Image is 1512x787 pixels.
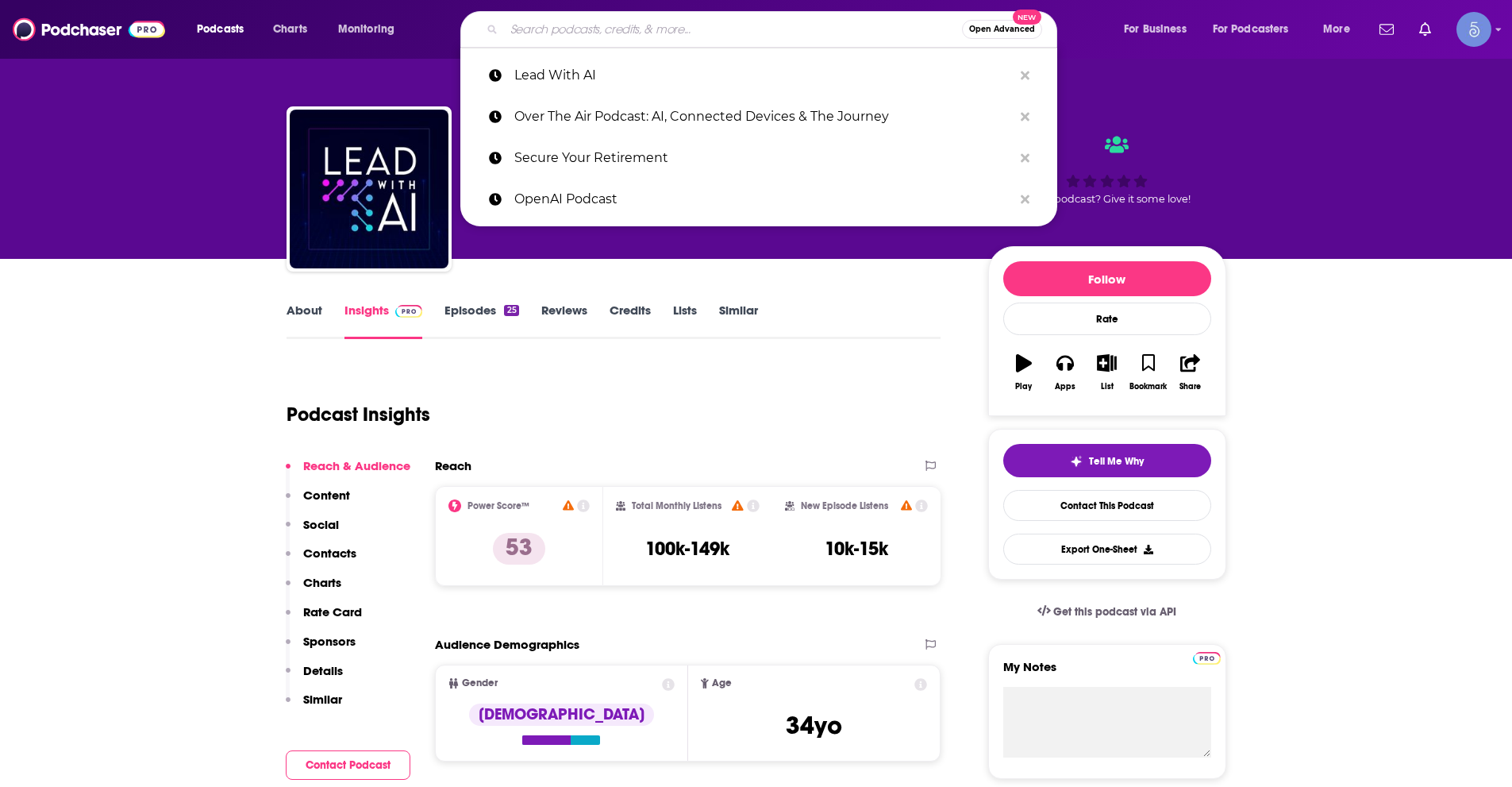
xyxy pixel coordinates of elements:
[460,96,1057,137] a: Over The Air Podcast: AI, Connected Devices & The Journey
[1312,17,1370,42] button: open menu
[610,303,651,339] a: Credits
[1053,605,1176,619] span: Get this podcast via API
[1202,17,1312,42] button: open menu
[286,488,350,517] button: Content
[286,458,410,488] button: Reach & Audience
[1015,382,1032,392] div: Play
[475,11,1072,48] div: Search podcasts, credits, & more...
[467,500,529,511] h2: Power Score™
[303,546,356,561] p: Contacts
[1169,344,1210,401] button: Share
[1070,455,1083,468] img: tell me why sparkle
[504,305,518,316] div: 25
[1113,17,1206,42] button: open menu
[460,55,1057,96] a: Lead With AI
[197,18,244,41] span: Podcasts
[286,692,342,721] button: Similar
[988,121,1226,219] div: Good podcast? Give it some love!
[303,458,410,473] p: Reach & Audience
[286,634,356,663] button: Sponsors
[286,575,341,604] button: Charts
[1089,455,1144,468] span: Tell Me Why
[338,18,394,41] span: Monitoring
[514,96,1013,137] p: Over The Air Podcast: AI, Connected Devices & The Journey
[969,25,1035,33] span: Open Advanced
[1373,16,1400,43] a: Show notifications dropdown
[435,458,471,473] h2: Reach
[1456,12,1491,47] img: User Profile
[801,500,888,511] h2: New Episode Listens
[1086,344,1127,401] button: List
[287,303,322,339] a: About
[1323,18,1350,41] span: More
[263,17,317,42] a: Charts
[1456,12,1491,47] span: Logged in as Spiral5-G1
[303,663,343,678] p: Details
[645,537,729,561] h3: 100k-149k
[1124,18,1187,41] span: For Business
[460,137,1057,179] a: Secure Your Retirement
[1003,261,1211,296] button: Follow
[493,533,545,565] p: 53
[1003,659,1211,687] label: My Notes
[303,604,362,619] p: Rate Card
[286,604,362,634] button: Rate Card
[435,637,579,652] h2: Audience Demographics
[286,750,410,780] button: Contact Podcast
[825,537,888,561] h3: 10k-15k
[1025,592,1190,631] a: Get this podcast via API
[632,500,721,511] h2: Total Monthly Listens
[1013,10,1041,25] span: New
[462,678,498,689] span: Gender
[287,403,430,426] h1: Podcast Insights
[541,303,587,339] a: Reviews
[719,303,758,339] a: Similar
[290,110,448,268] img: Lead With AI
[469,704,654,726] div: [DEMOGRAPHIC_DATA]
[1128,344,1169,401] button: Bookmark
[1003,444,1211,477] button: tell me why sparkleTell Me Why
[1024,193,1191,205] span: Good podcast? Give it some love!
[1213,18,1289,41] span: For Podcasters
[962,20,1042,39] button: Open AdvancedNew
[273,18,307,41] span: Charts
[1003,534,1211,565] button: Export One-Sheet
[786,710,842,741] span: 34 yo
[286,546,356,575] button: Contacts
[514,137,1013,179] p: Secure Your Retirement
[303,488,350,503] p: Content
[1003,303,1211,335] div: Rate
[1179,382,1201,392] div: Share
[514,179,1013,220] p: OpenAI Podcast
[504,17,962,42] input: Search podcasts, credits, & more...
[1413,16,1437,43] a: Show notifications dropdown
[1193,652,1221,665] img: Podchaser Pro
[1055,382,1075,392] div: Apps
[1003,344,1045,401] button: Play
[395,305,423,318] img: Podchaser Pro
[1193,650,1221,665] a: Pro website
[1045,344,1086,401] button: Apps
[286,517,339,546] button: Social
[673,303,697,339] a: Lists
[286,663,343,692] button: Details
[712,678,732,689] span: Age
[303,517,339,532] p: Social
[514,55,1013,96] p: Lead With AI
[460,179,1057,220] a: OpenAI Podcast
[1456,12,1491,47] button: Show profile menu
[1003,490,1211,521] a: Contact This Podcast
[303,692,342,707] p: Similar
[303,634,356,649] p: Sponsors
[303,575,341,590] p: Charts
[13,14,165,44] img: Podchaser - Follow, Share and Rate Podcasts
[1101,382,1114,392] div: List
[1129,382,1167,392] div: Bookmark
[344,303,423,339] a: InsightsPodchaser Pro
[327,17,415,42] button: open menu
[444,303,518,339] a: Episodes25
[186,17,264,42] button: open menu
